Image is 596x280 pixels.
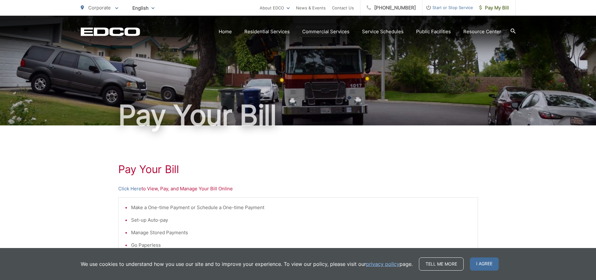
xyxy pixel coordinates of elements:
[366,260,400,268] a: privacy policy
[463,28,501,35] a: Resource Center
[131,216,471,224] li: Set-up Auto-pay
[118,163,478,176] h1: Pay Your Bill
[296,4,326,12] a: News & Events
[131,204,471,211] li: Make a One-time Payment or Schedule a One-time Payment
[470,257,499,271] span: I agree
[479,4,509,12] span: Pay My Bill
[128,3,159,13] span: English
[244,28,290,35] a: Residential Services
[81,260,413,268] p: We use cookies to understand how you use our site and to improve your experience. To view our pol...
[118,185,478,193] p: to View, Pay, and Manage Your Bill Online
[260,4,290,12] a: About EDCO
[88,5,111,11] span: Corporate
[302,28,349,35] a: Commercial Services
[81,27,140,36] a: EDCD logo. Return to the homepage.
[131,229,471,236] li: Manage Stored Payments
[219,28,232,35] a: Home
[118,185,141,193] a: Click Here
[362,28,404,35] a: Service Schedules
[81,100,516,131] h1: Pay Your Bill
[419,257,464,271] a: Tell me more
[131,241,471,249] li: Go Paperless
[416,28,451,35] a: Public Facilities
[332,4,354,12] a: Contact Us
